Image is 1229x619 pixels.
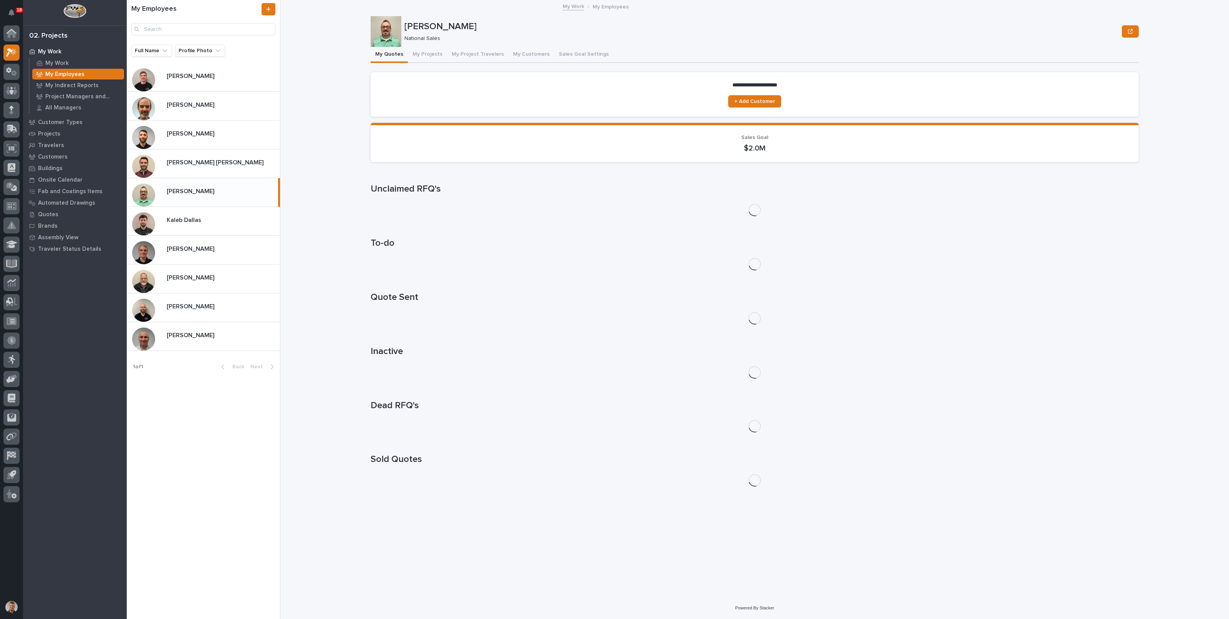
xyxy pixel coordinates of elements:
[371,346,1139,357] h1: Inactive
[167,129,216,137] p: [PERSON_NAME]
[23,185,127,197] a: Fab and Coatings Items
[38,246,101,253] p: Traveler Status Details
[127,178,280,207] a: [PERSON_NAME][PERSON_NAME]
[17,7,22,13] p: 18
[131,5,260,13] h1: My Employees
[371,400,1139,411] h1: Dead RFQ's
[408,47,447,63] button: My Projects
[30,102,127,113] a: All Managers
[728,95,781,108] a: + Add Customer
[131,23,275,35] input: Search
[23,139,127,151] a: Travelers
[127,293,280,322] a: [PERSON_NAME][PERSON_NAME]
[3,599,20,615] button: users-avatar
[734,99,775,104] span: + Add Customer
[38,142,64,149] p: Travelers
[45,60,69,67] p: My Work
[404,21,1119,32] p: [PERSON_NAME]
[554,47,613,63] button: Sales Goal Settings
[38,48,61,55] p: My Work
[30,91,127,102] a: Project Managers and Engineers
[23,151,127,162] a: Customers
[127,265,280,293] a: [PERSON_NAME][PERSON_NAME]
[247,363,280,370] button: Next
[127,207,280,236] a: Kaleb DallasKaleb Dallas
[127,322,280,351] a: [PERSON_NAME][PERSON_NAME]
[38,131,60,137] p: Projects
[38,234,78,241] p: Assembly View
[45,93,121,100] p: Project Managers and Engineers
[29,32,68,40] div: 02. Projects
[23,116,127,128] a: Customer Types
[127,357,149,376] p: 1 of 1
[167,71,216,80] p: [PERSON_NAME]
[127,121,280,149] a: [PERSON_NAME][PERSON_NAME]
[23,197,127,209] a: Automated Drawings
[38,211,58,218] p: Quotes
[38,165,63,172] p: Buildings
[38,200,95,207] p: Automated Drawings
[30,69,127,79] a: My Employees
[131,45,172,57] button: Full Name
[371,238,1139,249] h1: To-do
[167,273,216,281] p: [PERSON_NAME]
[23,128,127,139] a: Projects
[23,232,127,243] a: Assembly View
[38,188,103,195] p: Fab and Coatings Items
[23,162,127,174] a: Buildings
[250,363,267,370] span: Next
[167,301,216,310] p: [PERSON_NAME]
[228,363,244,370] span: Back
[3,5,20,21] button: Notifications
[23,46,127,57] a: My Work
[30,58,127,68] a: My Work
[23,174,127,185] a: Onsite Calendar
[167,157,265,166] p: [PERSON_NAME] [PERSON_NAME]
[508,47,554,63] button: My Customers
[167,100,216,109] p: [PERSON_NAME]
[167,330,216,339] p: [PERSON_NAME]
[38,154,68,161] p: Customers
[741,135,768,140] span: Sales Goal
[371,292,1139,303] h1: Quote Sent
[38,177,83,184] p: Onsite Calendar
[10,9,20,22] div: Notifications18
[371,184,1139,195] h1: Unclaimed RFQ's
[38,223,58,230] p: Brands
[23,220,127,232] a: Brands
[127,92,280,121] a: [PERSON_NAME][PERSON_NAME]
[127,63,280,92] a: [PERSON_NAME][PERSON_NAME]
[38,119,83,126] p: Customer Types
[563,2,584,10] a: My Work
[404,35,1116,42] p: National Sales
[63,4,86,18] img: Workspace Logo
[30,80,127,91] a: My Indirect Reports
[167,215,203,224] p: Kaleb Dallas
[127,236,280,265] a: [PERSON_NAME][PERSON_NAME]
[735,606,774,610] a: Powered By Stacker
[45,71,84,78] p: My Employees
[593,2,629,10] p: My Employees
[23,209,127,220] a: Quotes
[127,149,280,178] a: [PERSON_NAME] [PERSON_NAME][PERSON_NAME] [PERSON_NAME]
[371,454,1139,465] h1: Sold Quotes
[45,104,81,111] p: All Managers
[45,82,99,89] p: My Indirect Reports
[447,47,508,63] button: My Project Travelers
[23,243,127,255] a: Traveler Status Details
[215,363,247,370] button: Back
[167,186,216,195] p: [PERSON_NAME]
[175,45,225,57] button: Profile Photo
[380,144,1130,153] p: $2.0M
[167,244,216,253] p: [PERSON_NAME]
[371,47,408,63] button: My Quotes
